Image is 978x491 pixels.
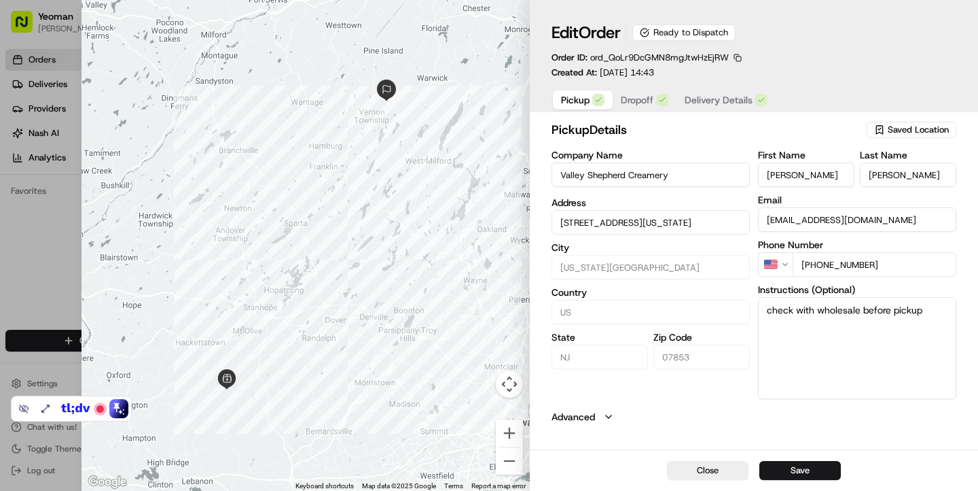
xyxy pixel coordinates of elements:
div: Start new chat [46,130,223,143]
input: Enter country [551,300,750,324]
button: Save [759,461,841,480]
label: Phone Number [758,240,956,250]
label: Instructions (Optional) [758,285,956,294]
span: Knowledge Base [27,197,104,211]
input: Clear [35,88,224,102]
span: Dropoff [621,93,653,107]
button: Keyboard shortcuts [295,481,354,491]
span: Map data ©2025 Google [362,482,436,490]
input: Enter zip code [653,345,750,369]
label: First Name [758,150,854,160]
span: Order [579,22,621,44]
a: 💻API Documentation [109,192,223,216]
input: Enter state [551,345,648,369]
textarea: check with wholesale before pickup [758,297,956,399]
div: 📗 [14,199,24,209]
span: Pylon [135,231,164,241]
a: Powered byPylon [96,230,164,241]
span: Delivery Details [685,93,753,107]
label: Advanced [551,410,595,424]
span: Saved Location [888,124,949,136]
a: 📗Knowledge Base [8,192,109,216]
span: API Documentation [128,197,218,211]
input: 50 Fairmount Rd, Long Valley, NJ 07853, USA [551,210,750,235]
label: City [551,243,750,252]
label: Zip Code [653,333,750,342]
input: Enter company name [551,163,750,187]
p: Order ID: [551,52,729,64]
label: Address [551,198,750,207]
a: Open this area in Google Maps (opens a new window) [85,473,130,491]
img: Nash [14,14,41,41]
a: Report a map error [471,482,526,490]
input: Enter city [551,255,750,280]
h2: pickup Details [551,120,864,139]
input: Enter email [758,207,956,232]
button: Start new chat [231,134,247,150]
h1: Edit [551,22,621,44]
span: ord_QoLr9DcGMN8mgJtwHzEjRW [590,52,729,63]
button: Zoom in [496,420,523,447]
button: Close [667,461,748,480]
label: Company Name [551,150,750,160]
p: Welcome 👋 [14,54,247,76]
button: Zoom out [496,447,523,475]
button: Saved Location [867,120,956,139]
span: Pickup [561,93,590,107]
label: Last Name [860,150,956,160]
label: Country [551,288,750,297]
a: Terms (opens in new tab) [444,482,463,490]
button: Advanced [551,410,956,424]
input: Enter first name [758,163,854,187]
div: Ready to Dispatch [632,24,736,41]
button: Map camera controls [496,371,523,398]
div: We're available if you need us! [46,143,172,154]
span: [DATE] 14:43 [600,67,654,78]
img: Google [85,473,130,491]
label: State [551,333,648,342]
input: Enter last name [860,163,956,187]
label: Email [758,195,956,205]
img: 1736555255976-a54dd68f-1ca7-489b-9aae-adbdc363a1c4 [14,130,38,154]
p: Created At: [551,67,654,79]
input: Enter phone number [793,252,956,277]
div: 💻 [115,199,126,209]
